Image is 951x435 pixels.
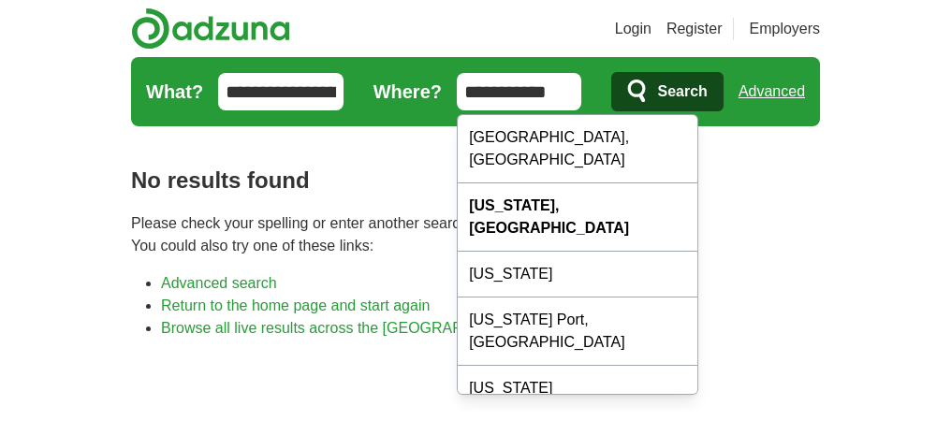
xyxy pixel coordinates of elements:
[469,197,629,236] strong: [US_STATE], [GEOGRAPHIC_DATA]
[373,78,442,106] label: Where?
[666,18,723,40] a: Register
[131,212,820,257] p: Please check your spelling or enter another search term and try again. You could also try one of ...
[615,18,651,40] a: Login
[161,275,277,291] a: Advanced search
[131,164,820,197] h1: No results found
[739,73,805,110] a: Advanced
[161,320,538,336] a: Browse all live results across the [GEOGRAPHIC_DATA]
[458,115,697,183] div: [GEOGRAPHIC_DATA], [GEOGRAPHIC_DATA]
[611,72,723,111] button: Search
[657,73,707,110] span: Search
[458,252,697,297] div: [US_STATE]
[131,7,290,50] img: Adzuna logo
[146,78,203,106] label: What?
[161,297,430,313] a: Return to the home page and start again
[458,297,697,366] div: [US_STATE] Port, [GEOGRAPHIC_DATA]
[749,18,820,40] a: Employers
